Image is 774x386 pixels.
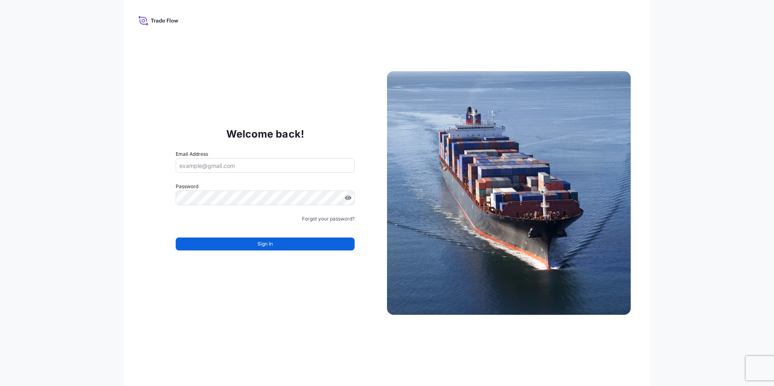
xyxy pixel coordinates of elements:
img: Ship illustration [387,71,631,315]
a: Forgot your password? [302,215,355,223]
button: Sign In [176,238,355,250]
p: Welcome back! [226,127,304,140]
label: Email Address [176,150,208,158]
label: Password [176,182,355,191]
button: Show password [345,195,351,201]
span: Sign In [257,240,273,248]
input: example@gmail.com [176,158,355,173]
